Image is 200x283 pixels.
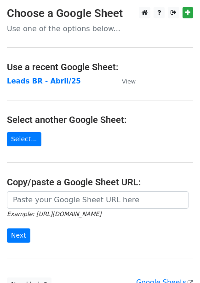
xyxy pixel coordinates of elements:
[7,177,193,188] h4: Copy/paste a Google Sheet URL:
[154,239,200,283] iframe: Chat Widget
[7,77,81,85] a: Leads BR - Abril/25
[122,78,136,85] small: View
[7,228,30,243] input: Next
[7,132,41,146] a: Select...
[7,61,193,72] h4: Use a recent Google Sheet:
[7,191,189,209] input: Paste your Google Sheet URL here
[7,114,193,125] h4: Select another Google Sheet:
[7,7,193,20] h3: Choose a Google Sheet
[7,24,193,33] p: Use one of the options below...
[7,211,101,217] small: Example: [URL][DOMAIN_NAME]
[113,77,136,85] a: View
